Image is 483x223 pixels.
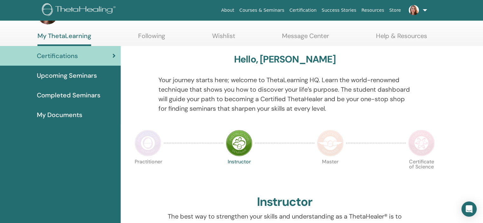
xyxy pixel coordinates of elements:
[234,54,336,65] h3: Hello, [PERSON_NAME]
[387,4,404,16] a: Store
[37,110,82,120] span: My Documents
[37,90,100,100] span: Completed Seminars
[359,4,387,16] a: Resources
[317,159,344,186] p: Master
[158,75,411,113] p: Your journey starts here; welcome to ThetaLearning HQ. Learn the world-renowned technique that sh...
[461,201,477,217] div: Open Intercom Messenger
[408,130,435,156] img: Certificate of Science
[37,71,97,80] span: Upcoming Seminars
[212,32,235,44] a: Wishlist
[138,32,165,44] a: Following
[42,3,118,17] img: logo.png
[287,4,319,16] a: Certification
[409,5,419,15] img: default.jpg
[226,130,252,156] img: Instructor
[317,130,344,156] img: Master
[376,32,427,44] a: Help & Resources
[135,130,161,156] img: Practitioner
[257,195,312,209] h2: Instructor
[37,51,78,61] span: Certifications
[37,32,91,46] a: My ThetaLearning
[408,159,435,186] p: Certificate of Science
[218,4,237,16] a: About
[226,159,252,186] p: Instructor
[237,4,287,16] a: Courses & Seminars
[319,4,359,16] a: Success Stories
[282,32,329,44] a: Message Center
[135,159,161,186] p: Practitioner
